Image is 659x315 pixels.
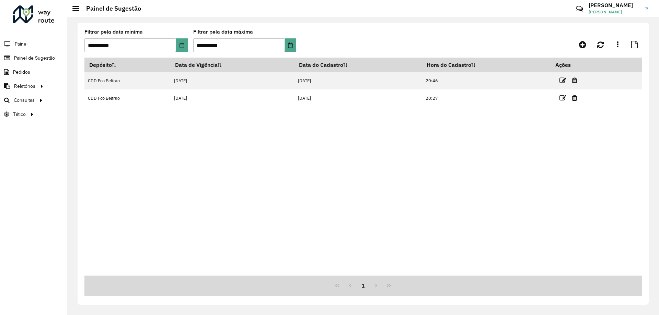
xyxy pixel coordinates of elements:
[171,58,294,72] th: Data de Vigência
[14,97,35,104] span: Consultas
[551,58,592,72] th: Ações
[422,58,551,72] th: Hora do Cadastro
[171,72,294,89] td: [DATE]
[589,9,640,15] span: [PERSON_NAME]
[559,76,566,85] a: Editar
[559,93,566,102] a: Editar
[14,83,35,90] span: Relatórios
[79,5,141,12] h2: Painel de Sugestão
[14,54,55,62] span: Painel de Sugestão
[84,58,171,72] th: Depósito
[84,72,171,89] td: CDD Fco Beltrao
[294,58,422,72] th: Data do Cadastro
[193,28,253,36] label: Filtrar pela data máxima
[294,89,422,107] td: [DATE]
[176,38,187,52] button: Choose Date
[357,279,370,292] button: 1
[13,111,26,118] span: Tático
[84,28,143,36] label: Filtrar pela data mínima
[572,1,587,16] a: Contato Rápido
[294,72,422,89] td: [DATE]
[15,40,27,48] span: Painel
[589,2,640,9] h3: [PERSON_NAME]
[422,72,551,89] td: 20:46
[171,89,294,107] td: [DATE]
[13,69,30,76] span: Pedidos
[422,89,551,107] td: 20:27
[285,38,296,52] button: Choose Date
[572,76,577,85] a: Excluir
[572,93,577,102] a: Excluir
[84,89,171,107] td: CDD Fco Beltrao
